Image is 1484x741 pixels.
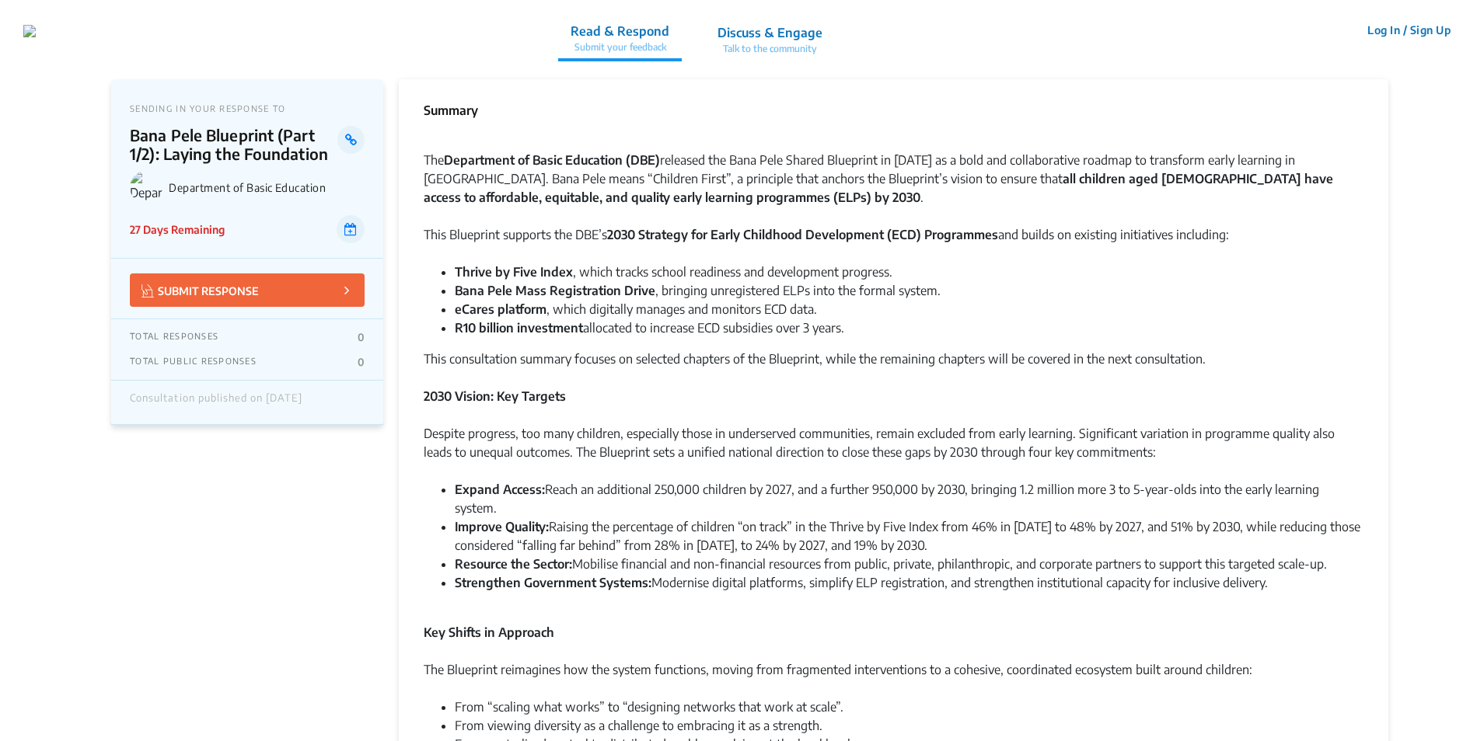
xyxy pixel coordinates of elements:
div: The Blueprint reimagines how the system functions, moving from fragmented interventions to a cohe... [424,642,1364,698]
strong: Improve Quality: [455,519,549,534]
div: This Blueprint supports the DBE’s and builds on existing initiatives including: [424,225,1364,263]
li: Modernise digital platforms, simplify ELP registration, and strengthen institutional capacity for... [455,573,1364,592]
li: , bringing unregistered ELPs into the formal system. [455,281,1364,300]
p: Talk to the community [718,42,822,56]
p: Submit your feedback [571,40,669,54]
img: r3bhv9o7vttlwasn7lg2llmba4yf [23,25,36,37]
img: Vector.jpg [141,284,154,297]
strong: Strengthen Government Systems: [455,575,651,590]
li: Raising the percentage of children “on track” in the Thrive by Five Index from 46% in [DATE] to 4... [455,517,1364,555]
p: 0 [358,356,365,368]
div: Consultation published on [DATE] [130,392,302,412]
strong: R10 billion [455,320,514,336]
p: Bana Pele Blueprint (Part 1/2): Laying the Foundation [130,126,337,163]
p: Department of Basic Education [169,181,365,194]
li: Mobilise financial and non-financial resources from public, private, philanthropic, and corporate... [455,555,1364,573]
p: Read & Respond [571,22,669,40]
li: From “scaling what works” to “designing networks that work at scale”. [455,698,1364,716]
div: The released the Bana Pele Shared Blueprint in [DATE] as a bold and collaborative roadmap to tran... [424,151,1364,225]
strong: Bana Pele Mass Registration Drive [455,283,655,298]
p: TOTAL RESPONSES [130,331,218,343]
button: SUBMIT RESPONSE [130,273,365,307]
li: , which tracks school readiness and development progress. [455,263,1364,281]
img: Department of Basic Education logo [130,171,162,204]
div: This consultation summary focuses on selected chapters of the Blueprint, while the remaining chap... [424,350,1364,387]
p: 0 [358,331,365,343]
li: , which digitally manages and monitors ECD data. [455,300,1364,318]
strong: Thrive by Five Index [455,264,573,280]
strong: Key Shifts in Approach [424,624,554,640]
strong: eCares platform [455,301,546,317]
strong: Resource the Sector: [455,556,572,572]
strong: Expand Access: [455,482,545,497]
div: Despite progress, too many children, especially those in underserved communities, remain excluded... [424,424,1364,480]
button: Log In / Sign Up [1357,18,1461,42]
strong: investment [517,320,583,336]
p: 27 Days Remaining [130,221,225,238]
p: Discuss & Engage [718,23,822,42]
p: Summary [424,101,478,120]
p: SUBMIT RESPONSE [141,281,259,299]
li: allocated to increase ECD subsidies over 3 years. [455,318,1364,337]
li: Reach an additional 250,000 children by 2027, and a further 950,000 by 2030, bringing 1.2 million... [455,480,1364,517]
strong: Department of Basic Education (DBE) [444,152,660,168]
p: TOTAL PUBLIC RESPONSES [130,356,257,368]
strong: 2030 Vision: Key Targets [424,388,566,404]
li: From viewing diversity as a challenge to embracing it as a strength. [455,716,1364,735]
strong: 2030 Strategy for Early Childhood Development (ECD) Programmes [607,227,998,242]
p: SENDING IN YOUR RESPONSE TO [130,103,365,113]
